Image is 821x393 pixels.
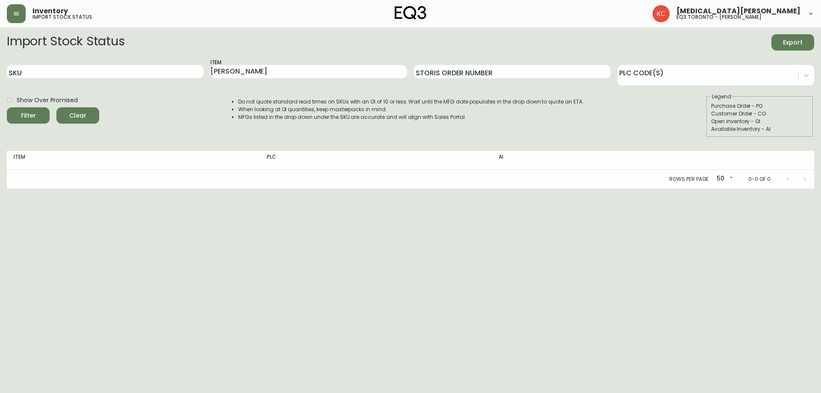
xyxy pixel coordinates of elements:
[238,113,584,121] li: MFGs listed in the drop down under the SKU are accurate and will align with Sales Portal.
[395,6,426,20] img: logo
[653,5,670,22] img: 6487344ffbf0e7f3b216948508909409
[711,125,809,133] div: Available Inventory - AI
[771,34,814,50] button: Export
[238,98,584,106] li: Do not quote standard lead times on SKUs with an OI of 10 or less. Wait until the MFG date popula...
[32,8,68,15] span: Inventory
[238,106,584,113] li: When looking at OI quantities, keep masterpacks in mind.
[669,175,710,183] p: Rows per page:
[676,15,762,20] h5: eq3 toronto - [PERSON_NAME]
[7,107,50,124] button: Filter
[56,107,99,124] button: Clear
[32,15,92,20] h5: import stock status
[778,37,807,48] span: Export
[711,93,732,100] legend: Legend
[713,172,735,186] div: 50
[260,151,492,170] th: PLC
[711,102,809,110] div: Purchase Order - PO
[21,110,36,121] div: Filter
[7,151,260,170] th: Item
[492,151,676,170] th: AI
[63,110,92,121] span: Clear
[17,96,78,105] span: Show Over Promised
[711,110,809,118] div: Customer Order - CO
[748,175,771,183] p: 0-0 of 0
[711,118,809,125] div: Open Inventory - OI
[676,8,800,15] span: [MEDICAL_DATA][PERSON_NAME]
[7,34,124,50] h2: Import Stock Status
